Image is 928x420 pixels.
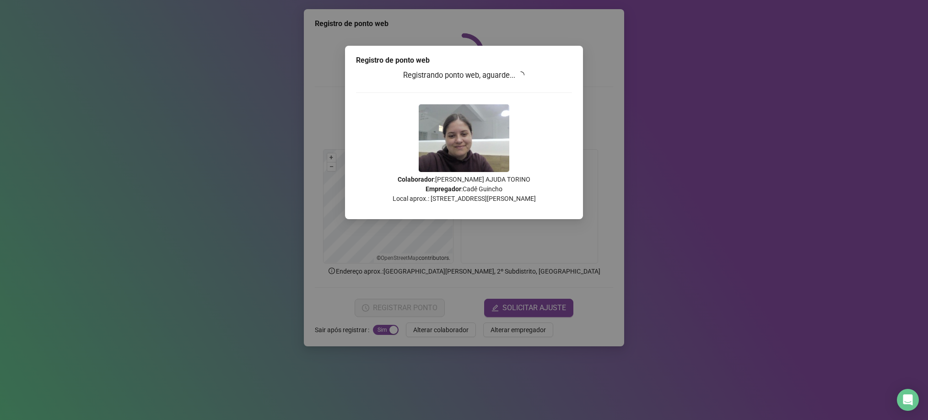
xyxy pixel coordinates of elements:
[517,71,524,79] span: loading
[897,389,919,411] div: Open Intercom Messenger
[426,185,461,193] strong: Empregador
[398,176,434,183] strong: Colaborador
[356,70,572,81] h3: Registrando ponto web, aguarde...
[356,55,572,66] div: Registro de ponto web
[419,104,509,172] img: 2Q==
[356,175,572,204] p: : [PERSON_NAME] AJUDA TORINO : Cadê Guincho Local aprox.: [STREET_ADDRESS][PERSON_NAME]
